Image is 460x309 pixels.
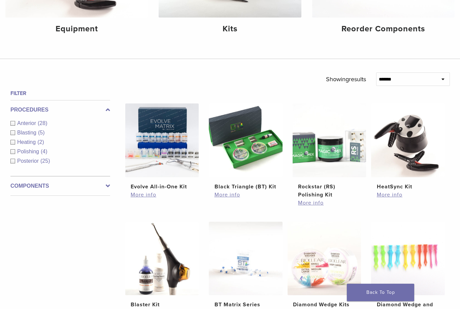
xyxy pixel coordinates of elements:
[298,183,361,199] h2: Rockstar (RS) Polishing Kit
[10,106,110,114] label: Procedures
[293,103,366,199] a: Rockstar (RS) Polishing KitRockstar (RS) Polishing Kit
[125,103,199,191] a: Evolve All-in-One KitEvolve All-in-One Kit
[125,222,199,296] img: Blaster Kit
[10,182,110,190] label: Components
[125,103,199,177] img: Evolve All-in-One Kit
[41,149,47,154] span: (4)
[215,301,277,309] h2: BT Matrix Series
[17,139,37,145] span: Heating
[125,222,199,309] a: Blaster KitBlaster Kit
[164,23,296,35] h4: Kits
[377,183,439,191] h2: HeatSync Kit
[377,191,439,199] a: More info
[17,120,38,126] span: Anterior
[209,103,283,191] a: Black Triangle (BT) KitBlack Triangle (BT) Kit
[293,301,356,309] h2: Diamond Wedge Kits
[371,103,445,191] a: HeatSync KitHeatSync Kit
[347,284,414,301] a: Back To Top
[17,149,41,154] span: Polishing
[131,301,193,309] h2: Blaster Kit
[209,103,283,177] img: Black Triangle (BT) Kit
[288,222,361,309] a: Diamond Wedge KitsDiamond Wedge Kits
[298,199,361,207] a: More info
[40,158,50,164] span: (25)
[288,222,361,296] img: Diamond Wedge Kits
[209,222,283,309] a: BT Matrix SeriesBT Matrix Series
[10,89,110,97] h4: Filter
[371,222,445,296] img: Diamond Wedge and Long Diamond Wedge
[37,139,44,145] span: (2)
[371,103,445,177] img: HeatSync Kit
[215,183,277,191] h2: Black Triangle (BT) Kit
[11,23,142,35] h4: Equipment
[17,130,38,135] span: Blasting
[318,23,449,35] h4: Reorder Components
[209,222,283,296] img: BT Matrix Series
[131,191,193,199] a: More info
[38,130,45,135] span: (5)
[17,158,40,164] span: Posterior
[215,191,277,199] a: More info
[38,120,47,126] span: (28)
[326,72,366,87] p: Showing results
[131,183,193,191] h2: Evolve All-in-One Kit
[293,103,366,177] img: Rockstar (RS) Polishing Kit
